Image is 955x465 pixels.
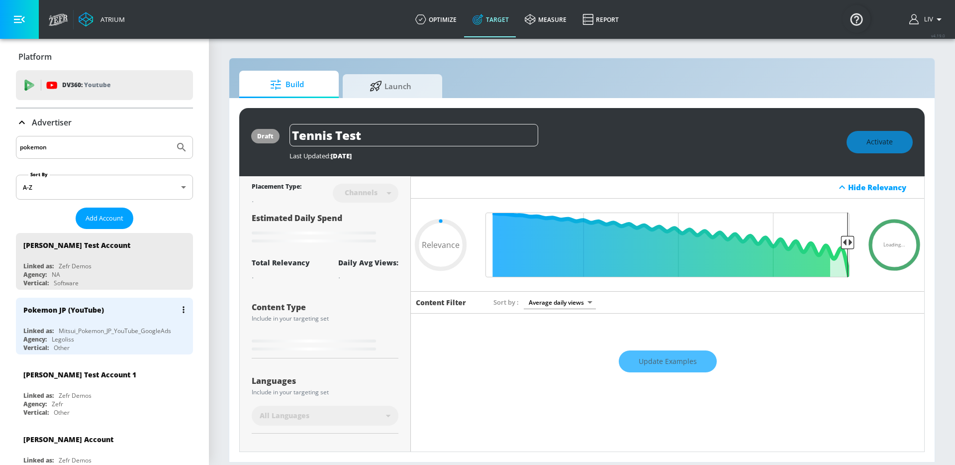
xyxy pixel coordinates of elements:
div: Include in your targeting set [252,316,398,322]
div: A-Z [16,175,193,200]
div: Linked as: [23,327,54,335]
div: [PERSON_NAME] Test Account 1 [23,370,136,379]
h6: Content Filter [416,298,466,307]
div: Agency: [23,400,47,408]
div: Daily Avg Views: [338,258,398,267]
p: Platform [18,51,52,62]
div: Hide Relevancy [848,182,919,192]
div: Platform [16,43,193,71]
span: Estimated Daily Spend [252,213,342,224]
input: Final Threshold [480,213,855,277]
input: Search by name [20,141,171,154]
div: Pokemon JP (YouTube)Linked as:Mitsui_Pokemon_JP_YouTube_GoogleAdsAgency:LegolissVertical:Other [16,298,193,354]
div: [PERSON_NAME] Test Account 1Linked as:Zefr DemosAgency:ZefrVertical:Other [16,362,193,419]
div: DV360: Youtube [16,70,193,100]
div: [PERSON_NAME] Test AccountLinked as:Zefr DemosAgency:NAVertical:Software [16,233,193,290]
div: Placement Type: [252,182,301,193]
div: All Languages [252,406,398,426]
div: [PERSON_NAME] Test Account [23,240,130,250]
div: Software [54,279,79,287]
div: Average daily views [524,296,596,309]
div: Agency: [23,335,47,344]
div: Estimated Daily Spend [252,213,398,246]
span: Add Account [86,213,123,224]
button: Add Account [76,208,133,229]
div: Legoliss [52,335,74,344]
p: Advertiser [32,117,72,128]
div: Linked as: [23,456,54,465]
p: DV360: [62,80,110,91]
label: Sort By [28,171,50,178]
div: Channels [340,188,382,197]
div: NA [52,270,60,279]
span: Relevance [422,241,460,249]
div: Agency: [23,270,47,279]
span: Build [249,73,325,97]
div: Content Type [252,303,398,311]
span: v 4.19.0 [931,33,945,38]
div: Zefr Demos [59,391,92,400]
div: Vertical: [23,344,49,352]
div: Vertical: [23,408,49,417]
div: [PERSON_NAME] Account [23,435,113,444]
span: All Languages [260,411,309,421]
div: Last Updated: [289,151,837,160]
a: measure [517,1,574,37]
a: optimize [407,1,465,37]
div: Linked as: [23,262,54,270]
div: Vertical: [23,279,49,287]
span: Loading... [883,242,905,247]
div: Atrium [96,15,125,24]
div: Other [54,344,70,352]
span: login as: liv.ho@zefr.com [920,16,933,23]
span: Sort by [493,298,519,307]
a: Report [574,1,627,37]
div: Languages [252,377,398,385]
div: Include in your targeting set [252,389,398,395]
div: Zefr Demos [59,262,92,270]
div: Total Relevancy [252,258,310,267]
div: Other [54,408,70,417]
a: Atrium [79,12,125,27]
div: Zefr Demos [59,456,92,465]
div: Advertiser [16,109,193,136]
div: draft [257,132,274,140]
div: Zefr [52,400,63,408]
button: Submit Search [171,136,192,158]
span: [DATE] [331,151,352,160]
p: Youtube [84,80,110,90]
div: Mitsui_Pokemon_JP_YouTube_GoogleAds [59,327,171,335]
button: Liv [909,13,945,25]
div: Pokemon JP (YouTube) [23,305,104,315]
span: Launch [353,74,428,98]
div: Hide Relevancy [411,176,924,199]
a: Target [465,1,517,37]
button: Open Resource Center [843,5,870,33]
div: Linked as: [23,391,54,400]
